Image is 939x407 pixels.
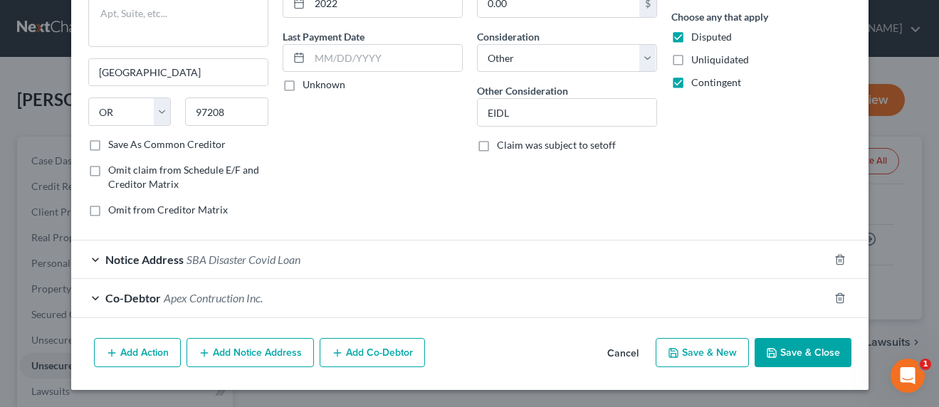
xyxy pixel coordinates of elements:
[89,59,268,86] input: Enter city...
[105,291,161,305] span: Co-Debtor
[94,338,181,368] button: Add Action
[108,164,259,190] span: Omit claim from Schedule E/F and Creditor Matrix
[187,338,314,368] button: Add Notice Address
[477,29,540,44] label: Consideration
[671,9,768,24] label: Choose any that apply
[691,76,741,88] span: Contingent
[187,253,300,266] span: SBA Disaster Covid Loan
[477,83,568,98] label: Other Consideration
[105,253,184,266] span: Notice Address
[497,139,616,151] span: Claim was subject to setoff
[108,137,226,152] label: Save As Common Creditor
[478,99,656,126] input: Specify...
[755,338,851,368] button: Save & Close
[164,291,263,305] span: Apex Contruction Inc.
[596,339,650,368] button: Cancel
[691,31,732,43] span: Disputed
[283,29,364,44] label: Last Payment Date
[320,338,425,368] button: Add Co-Debtor
[891,359,925,393] iframe: Intercom live chat
[303,78,345,92] label: Unknown
[310,45,462,72] input: MM/DD/YYYY
[691,53,749,65] span: Unliquidated
[108,203,228,216] span: Omit from Creditor Matrix
[185,97,268,126] input: Enter zip...
[920,359,931,370] span: 1
[656,338,749,368] button: Save & New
